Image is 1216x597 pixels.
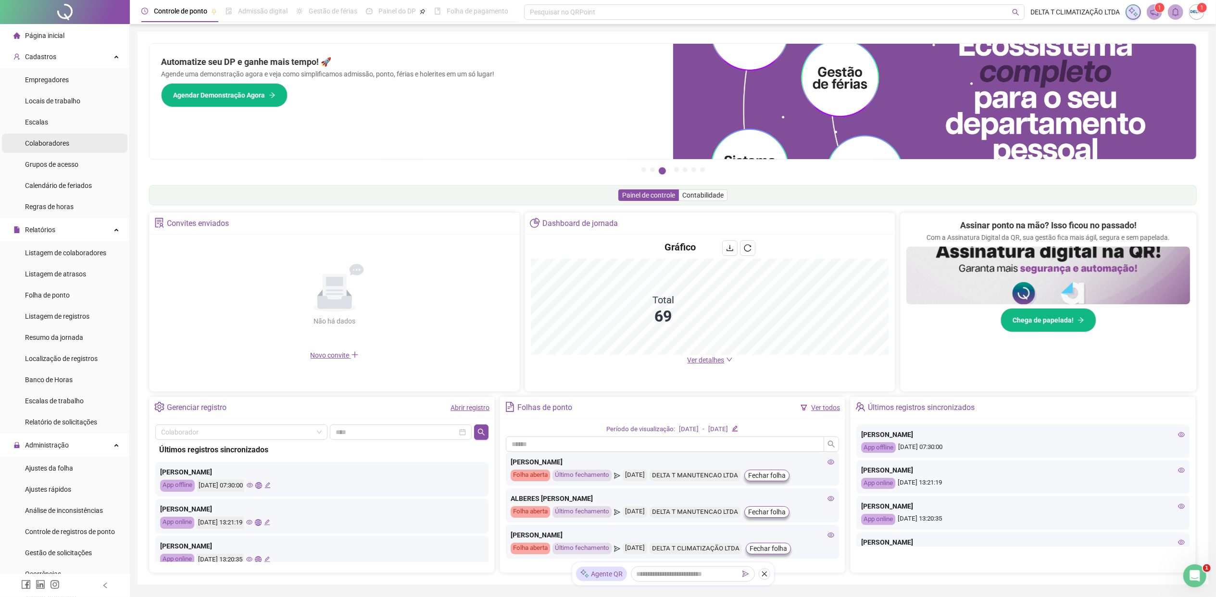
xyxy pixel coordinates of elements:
sup: Atualize o seu contato no menu Meus Dados [1197,3,1207,12]
span: Fechar folha [748,470,786,481]
div: - [702,424,704,435]
button: 1 [641,167,646,172]
div: Último fechamento [552,543,612,554]
span: Listagem de atrasos [25,270,86,278]
span: Ocorrências [25,570,61,578]
div: Folha aberta [511,543,550,554]
span: send [614,543,620,554]
span: Folha de pagamento [447,7,508,15]
span: Fechar folha [750,543,787,554]
span: team [855,402,865,412]
a: Ver detalhes down [688,356,733,364]
span: linkedin [36,580,45,589]
div: App online [861,478,895,489]
span: search [477,428,485,436]
div: [PERSON_NAME] [511,530,834,540]
span: edit [264,556,270,562]
span: eye [1178,503,1185,510]
span: Banco de Horas [25,376,73,384]
span: Resumo da jornada [25,334,83,341]
span: Cadastros [25,53,56,61]
span: Gestão de férias [309,7,357,15]
span: global [255,482,262,488]
span: edit [732,425,738,432]
span: setting [154,402,164,412]
span: eye [827,495,834,502]
span: eye [827,532,834,538]
span: global [255,519,261,525]
button: 4 [674,167,679,172]
button: Fechar folha [744,470,790,481]
div: ALBERES [PERSON_NAME] [511,493,834,504]
span: 1 [1203,564,1211,572]
span: Administração [25,441,69,449]
div: Último fechamento [552,506,612,518]
sup: 1 [1155,3,1165,12]
span: notification [1150,8,1159,16]
button: 7 [700,167,705,172]
span: facebook [21,580,31,589]
span: left [102,582,109,589]
span: edit [264,519,270,525]
button: 2 [650,167,655,172]
span: Controle de registros de ponto [25,528,115,535]
div: [DATE] 13:21:19 [861,478,1185,489]
span: filter [801,404,807,411]
span: file-done [226,8,232,14]
span: Escalas de trabalho [25,397,84,405]
span: search [827,440,835,448]
span: reload [744,244,752,252]
div: Últimos registros sincronizados [868,399,975,416]
div: [PERSON_NAME] [861,429,1185,440]
div: Folhas de ponto [517,399,572,416]
span: dashboard [366,8,373,14]
div: Último fechamento [552,470,612,481]
div: DELTA T CLIMATIZAÇÃO LTDA [650,543,742,554]
span: eye [1178,539,1185,546]
span: Ver detalhes [688,356,725,364]
span: eye [1178,431,1185,438]
span: 1 [1158,4,1162,11]
a: Ver todos [811,404,840,411]
div: [DATE] 13:20:35 [861,514,1185,525]
button: Chega de papelada! [1001,308,1096,332]
span: Página inicial [25,32,64,39]
span: Painel do DP [378,7,416,15]
div: [PERSON_NAME] [160,467,484,477]
span: Listagem de registros [25,312,89,320]
button: Fechar folha [746,543,791,554]
div: Folha aberta [511,470,550,481]
h2: Automatize seu DP e ganhe mais tempo! 🚀 [161,55,662,69]
img: sparkle-icon.fc2bf0ac1784a2077858766a79e2daf3.svg [580,569,589,579]
span: Listagem de colaboradores [25,249,106,257]
img: banner%2F02c71560-61a6-44d4-94b9-c8ab97240462.png [906,247,1190,304]
div: Agente QR [576,567,627,581]
span: eye [247,482,253,488]
span: file-text [505,402,515,412]
span: bell [1171,8,1180,16]
iframe: Intercom live chat [1183,564,1206,587]
span: edit [264,482,271,488]
span: file [13,226,20,233]
div: Não há dados [290,316,379,326]
span: Empregadores [25,76,69,84]
button: Fechar folha [744,506,790,518]
span: plus [351,351,359,359]
button: Agendar Demonstração Agora [161,83,288,107]
span: eye [827,459,834,465]
span: Escalas [25,118,48,126]
p: Com a Assinatura Digital da QR, sua gestão fica mais ágil, segura e sem papelada. [927,232,1170,243]
div: [DATE] [708,424,728,435]
span: Admissão digital [238,7,288,15]
div: Dashboard de jornada [542,215,618,232]
span: eye [246,519,252,525]
div: App online [160,517,194,529]
span: lock [13,442,20,448]
span: Fechar folha [748,507,786,517]
span: Chega de papelada! [1013,315,1074,325]
span: Regras de horas [25,203,74,211]
span: send [614,506,620,518]
img: sparkle-icon.fc2bf0ac1784a2077858766a79e2daf3.svg [1128,7,1139,17]
div: Período de visualização: [606,424,675,435]
span: Relatório de solicitações [25,418,97,426]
